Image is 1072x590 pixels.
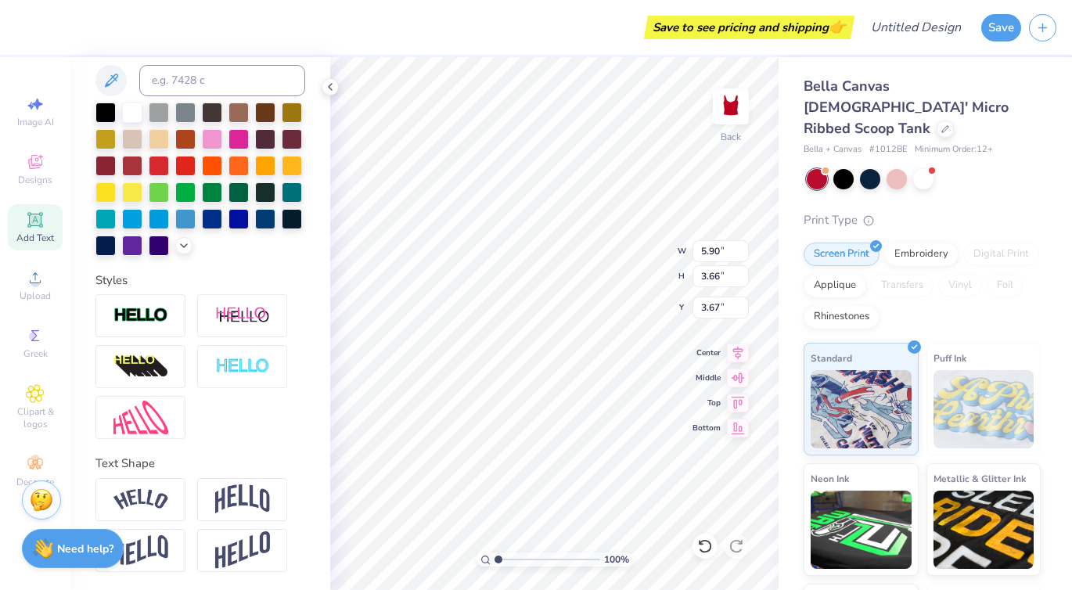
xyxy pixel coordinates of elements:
span: # 1012BE [869,143,907,156]
span: Puff Ink [934,350,966,366]
span: Bella + Canvas [804,143,862,156]
span: Top [692,398,721,408]
img: Neon Ink [811,491,912,569]
div: Screen Print [804,243,880,266]
span: Bottom [692,423,721,434]
div: Text Shape [95,455,305,473]
img: 3d Illusion [113,354,168,380]
div: Styles [95,272,305,290]
img: Free Distort [113,401,168,434]
img: Back [715,91,746,122]
img: Arch [215,484,270,514]
span: 👉 [829,17,846,36]
img: Negative Space [215,358,270,376]
div: Embroidery [884,243,959,266]
img: Shadow [215,306,270,326]
div: Transfers [871,274,934,297]
span: Middle [692,372,721,383]
input: Untitled Design [858,12,973,43]
span: Decorate [16,476,54,488]
img: Arc [113,489,168,510]
span: 100 % [604,552,629,567]
div: Back [721,130,741,144]
div: Rhinestones [804,305,880,329]
img: Flag [113,535,168,566]
img: Standard [811,370,912,448]
div: Vinyl [938,274,982,297]
span: Greek [23,347,48,360]
span: Add Text [16,232,54,244]
span: Designs [18,174,52,186]
input: e.g. 7428 c [139,65,305,96]
span: Center [692,347,721,358]
img: Puff Ink [934,370,1034,448]
img: Metallic & Glitter Ink [934,491,1034,569]
span: Image AI [17,116,54,128]
span: Minimum Order: 12 + [915,143,993,156]
span: Bella Canvas [DEMOGRAPHIC_DATA]' Micro Ribbed Scoop Tank [804,77,1009,138]
img: Rise [215,531,270,570]
span: Clipart & logos [8,405,63,430]
div: Print Type [804,211,1041,229]
span: Neon Ink [811,470,849,487]
strong: Need help? [57,541,113,556]
span: Upload [20,290,51,302]
div: Foil [987,274,1023,297]
button: Save [981,14,1021,41]
img: Stroke [113,307,168,325]
span: Metallic & Glitter Ink [934,470,1026,487]
span: Standard [811,350,852,366]
div: Save to see pricing and shipping [648,16,851,39]
div: Digital Print [963,243,1039,266]
div: Applique [804,274,866,297]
